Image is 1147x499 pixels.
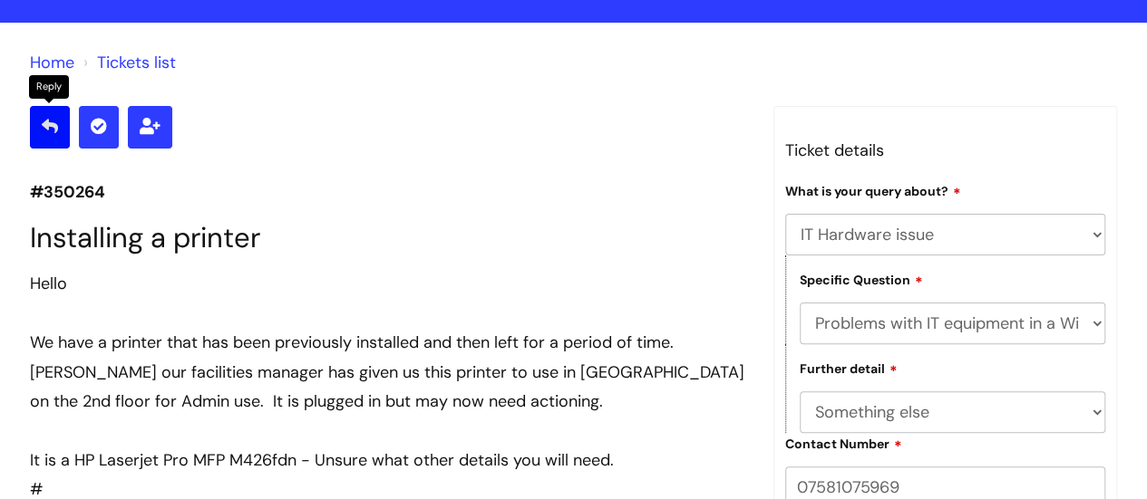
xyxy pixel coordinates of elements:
div: We have a printer that has been previously installed and then left for a period of time. [PERSON_... [30,328,746,416]
label: Further detail [800,359,898,377]
label: What is your query about? [785,181,961,199]
label: Specific Question [800,270,923,288]
li: Tickets list [79,48,176,77]
h1: Installing a printer [30,221,746,254]
h3: Ticket details [785,136,1106,165]
p: #350264 [30,178,746,206]
div: Reply [29,75,69,99]
a: Tickets list [97,52,176,73]
a: Home [30,52,74,73]
div: It is a HP Laserjet Pro MFP M426fdn - Unsure what other details you will need. [30,446,746,475]
li: Solution home [30,48,74,77]
div: Hello [30,269,746,298]
label: Contact Number [785,434,902,452]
